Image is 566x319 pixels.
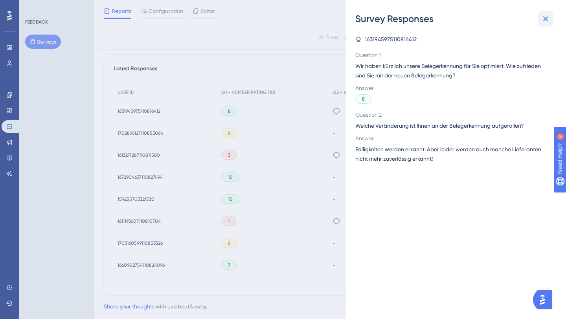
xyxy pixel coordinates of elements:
[355,61,550,80] span: Wir haben kürzlich unsere Belegerkennung für Sie optimiert. Wie zufrieden sind Sie mit der neuen ...
[355,50,550,60] span: Question 1
[533,288,557,312] iframe: UserGuiding AI Assistant Launcher
[355,83,550,93] span: Answer
[355,134,550,143] span: Answer
[362,96,365,102] span: 8
[365,35,417,44] span: 1631945975110816412
[55,4,57,10] div: 2
[355,13,557,25] div: Survey Responses
[355,121,550,130] span: Welche Veränderung ist Ihnen an der Belegerkennung aufgefallen?
[355,110,550,119] span: Question 2
[355,145,550,163] span: Fälligkeiten werden erkannt. Aber leider werden auch manche Lieferanten nicht mehr zuverlässig er...
[18,2,49,11] span: Need Help?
